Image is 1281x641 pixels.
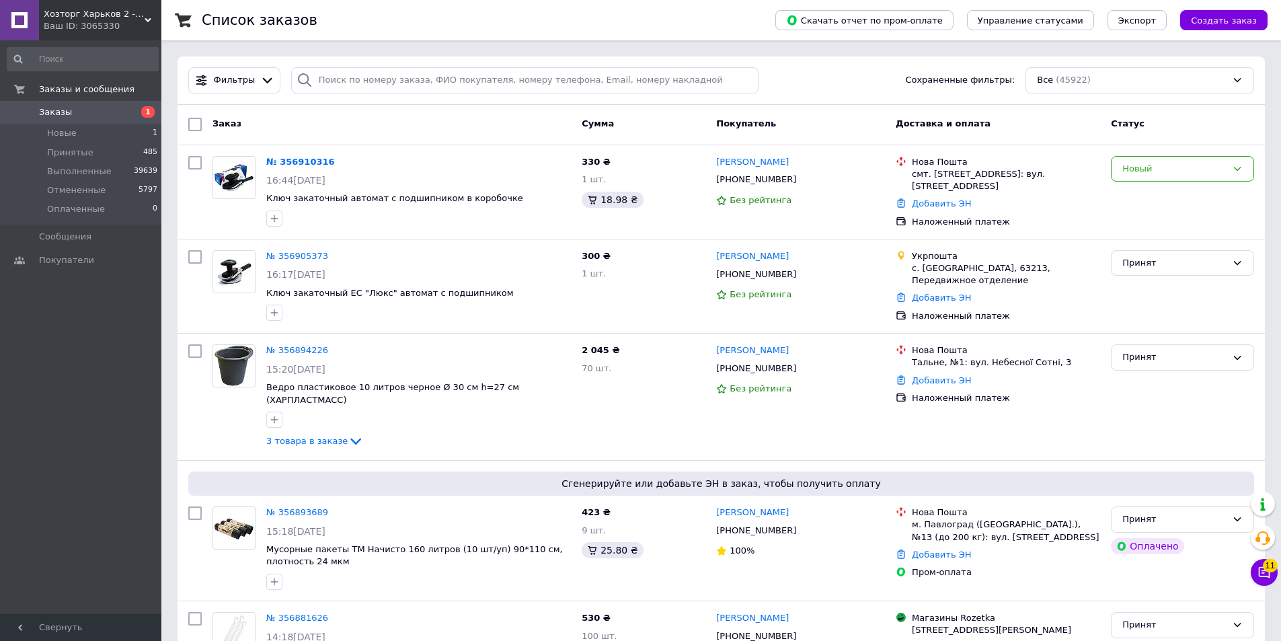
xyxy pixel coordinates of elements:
[1180,10,1268,30] button: Создать заказ
[730,545,754,556] span: 100%
[266,507,328,517] a: № 356893689
[213,162,255,193] img: Фото товару
[47,147,93,159] span: Принятые
[1122,256,1227,270] div: Принят
[1111,118,1144,128] span: Статус
[716,250,789,263] a: [PERSON_NAME]
[912,250,1100,262] div: Укрпошта
[912,293,971,303] a: Добавить ЭН
[912,216,1100,228] div: Наложенный платеж
[730,195,791,205] span: Без рейтинга
[582,363,611,373] span: 70 шт.
[44,8,145,20] span: Хозторг Харьков 2 - товары для дома от украинских производителей
[266,613,328,623] a: № 356881626
[713,360,799,377] div: [PHONE_NUMBER]
[912,612,1100,624] div: Магазины Rozetka
[912,310,1100,322] div: Наложенный платеж
[713,522,799,539] div: [PHONE_NUMBER]
[1191,15,1257,26] span: Создать заказ
[582,118,614,128] span: Сумма
[266,436,348,446] span: 3 товара в заказе
[266,157,335,167] a: № 356910316
[1263,559,1278,572] span: 11
[266,364,325,375] span: 15:20[DATE]
[912,506,1100,519] div: Нова Пошта
[1111,538,1183,554] div: Оплачено
[912,375,971,385] a: Добавить ЭН
[212,506,256,550] a: Фото товару
[266,288,514,298] a: Ключ закаточный ЕС "Люкс" автомат с подшипником
[212,118,241,128] span: Заказ
[141,106,155,118] span: 1
[582,268,606,278] span: 1 шт.
[47,127,77,139] span: Новые
[775,10,954,30] button: Скачать отчет по пром-оплате
[912,198,971,209] a: Добавить ЭН
[912,519,1100,543] div: м. Павлоград ([GEOGRAPHIC_DATA].), №13 (до 200 кг): вул. [STREET_ADDRESS]
[582,542,643,558] div: 25.80 ₴
[1251,559,1278,586] button: Чат с покупателем11
[1167,15,1268,25] a: Создать заказ
[291,67,759,93] input: Поиск по номеру заказа, ФИО покупателя, номеру телефона, Email, номеру накладной
[266,175,325,186] span: 16:44[DATE]
[39,106,72,118] span: Заказы
[143,147,157,159] span: 485
[905,74,1015,87] span: Сохраненные фильтры:
[266,526,325,537] span: 15:18[DATE]
[716,118,776,128] span: Покупатель
[967,10,1094,30] button: Управление статусами
[266,544,563,567] a: Мусорные пакеты ТМ Начисто 160 литров (10 шт/уп) 90*110 см, плотность 24 мкм
[266,251,328,261] a: № 356905373
[978,15,1083,26] span: Управление статусами
[47,165,112,178] span: Выполненные
[582,251,611,261] span: 300 ₴
[912,168,1100,192] div: смт. [STREET_ADDRESS]: вул. [STREET_ADDRESS]
[582,192,643,208] div: 18.98 ₴
[730,289,791,299] span: Без рейтинга
[202,12,317,28] h1: Список заказов
[1122,618,1227,632] div: Принят
[716,156,789,169] a: [PERSON_NAME]
[713,266,799,283] div: [PHONE_NUMBER]
[716,506,789,519] a: [PERSON_NAME]
[266,269,325,280] span: 16:17[DATE]
[1118,15,1156,26] span: Экспорт
[786,14,943,26] span: Скачать отчет по пром-оплате
[912,624,1100,636] div: [STREET_ADDRESS][PERSON_NAME]
[582,613,611,623] span: 530 ₴
[7,47,159,71] input: Поиск
[582,507,611,517] span: 423 ₴
[44,20,161,32] div: Ваш ID: 3065330
[266,436,364,446] a: 3 товара в заказе
[1122,513,1227,527] div: Принят
[912,156,1100,168] div: Нова Пошта
[582,631,617,641] span: 100 шт.
[214,345,254,387] img: Фото товару
[912,392,1100,404] div: Наложенный платеж
[134,165,157,178] span: 39639
[212,156,256,199] a: Фото товару
[912,356,1100,369] div: Тальне, №1: вул. Небесної Сотні, 3
[716,344,789,357] a: [PERSON_NAME]
[1108,10,1167,30] button: Экспорт
[214,74,256,87] span: Фильтры
[266,382,519,405] a: Ведро пластиковое 10 литров черное Ø 30 см h=27 см (ХАРПЛАСТМАСС)
[1037,74,1053,87] span: Все
[582,345,619,355] span: 2 045 ₴
[912,344,1100,356] div: Нова Пошта
[39,83,134,96] span: Заказы и сообщения
[266,193,523,203] span: Ключ закаточный автомат с подшипником в коробочке
[582,157,611,167] span: 330 ₴
[912,550,971,560] a: Добавить ЭН
[212,344,256,387] a: Фото товару
[39,254,94,266] span: Покупатели
[153,127,157,139] span: 1
[212,250,256,293] a: Фото товару
[1122,162,1227,176] div: Новый
[912,262,1100,287] div: с. [GEOGRAPHIC_DATA], 63213, Передвижное отделение
[47,203,105,215] span: Оплаченные
[213,256,255,287] img: Фото товару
